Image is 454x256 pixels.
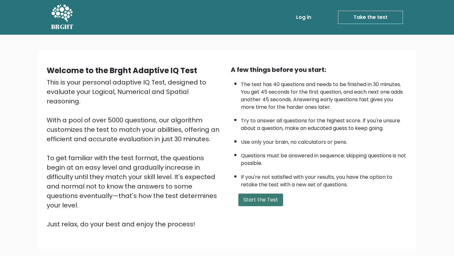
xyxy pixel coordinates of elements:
[294,11,314,24] a: Log in
[241,114,407,132] li: Try to answer all questions for the highest score. If you're unsure about a question, make an edu...
[338,11,403,24] a: Take the test
[51,23,74,31] h5: BRGHT
[241,149,407,167] li: Questions must be answered in sequence; skipping questions is not possible.
[47,65,197,76] b: Welcome to the Brght Adaptive IQ Test
[51,3,74,32] a: BRGHT
[241,78,407,111] li: The test has 40 questions and needs to be finished in 30 minutes. You get 45 seconds for the firs...
[238,194,283,206] button: Start the Test
[241,135,407,146] li: Use only your brain, no calculators or pens.
[47,78,223,229] div: This is your personal adaptive IQ Test, designed to evaluate your Logical, Numerical and Spatial ...
[241,170,407,189] li: If you're not satisfied with your results, you have the option to retake the test with a new set ...
[231,65,407,74] div: A few things before you start:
